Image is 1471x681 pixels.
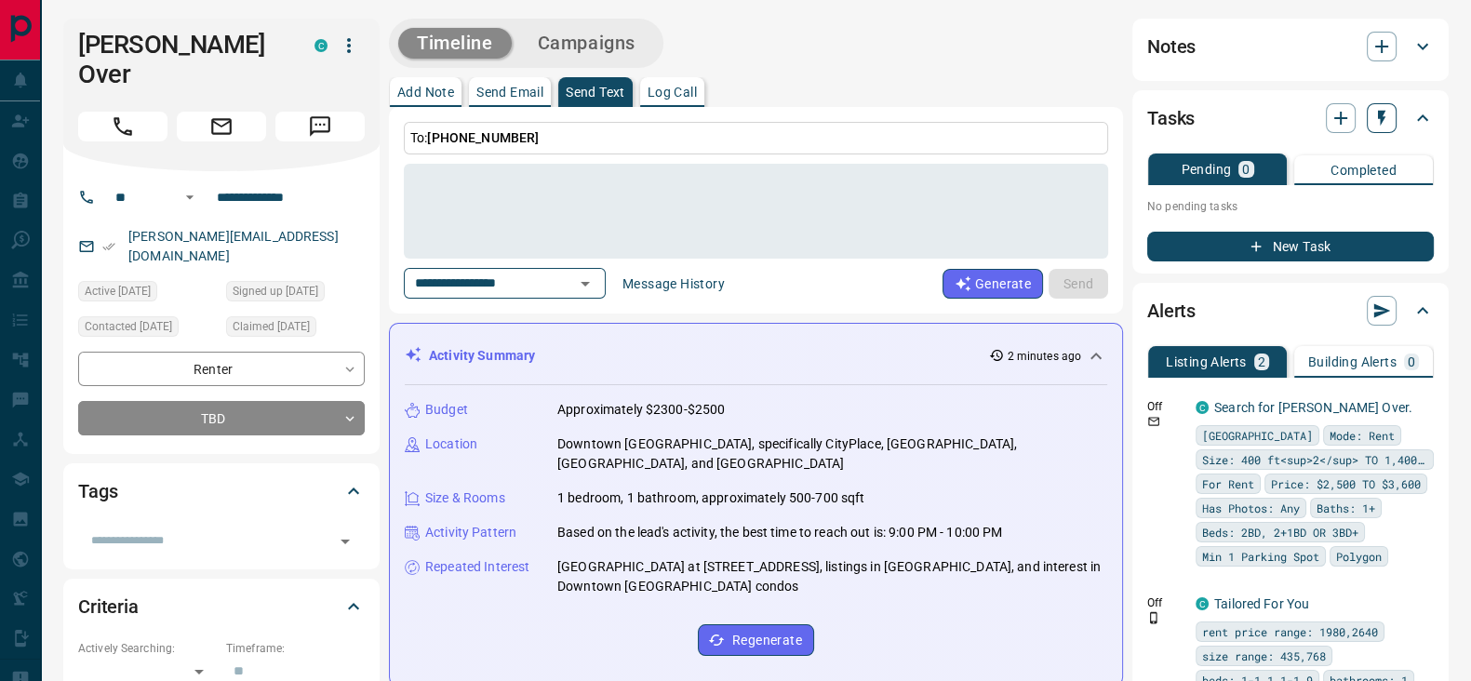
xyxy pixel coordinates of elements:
span: Active [DATE] [85,282,151,300]
p: 2 [1258,355,1265,368]
svg: Push Notification Only [1147,611,1160,624]
p: 0 [1408,355,1415,368]
button: Open [179,186,201,208]
p: 1 bedroom, 1 bathroom, approximately 500-700 sqft [557,488,864,508]
div: condos.ca [314,39,328,52]
span: Size: 400 ft<sup>2</sup> TO 1,400 ft<sup>2</sup> [1202,450,1427,469]
button: Timeline [398,28,512,59]
p: Based on the lead's activity, the best time to reach out is: 9:00 PM - 10:00 PM [557,523,1002,542]
button: New Task [1147,232,1434,261]
p: No pending tasks [1147,193,1434,220]
h2: Criteria [78,592,139,621]
p: Activity Pattern [425,523,516,542]
div: Alerts [1147,288,1434,333]
h2: Tasks [1147,103,1195,133]
div: condos.ca [1196,401,1209,414]
span: Min 1 Parking Spot [1202,547,1319,566]
p: Size & Rooms [425,488,505,508]
p: 2 minutes ago [1008,348,1081,365]
span: Contacted [DATE] [85,317,172,336]
div: TBD [78,401,365,435]
a: Tailored For You [1214,596,1309,611]
span: For Rent [1202,474,1254,493]
span: Has Photos: Any [1202,499,1300,517]
button: Campaigns [519,28,654,59]
span: Call [78,112,167,141]
button: Open [332,528,358,554]
p: Activity Summary [429,346,535,366]
span: Polygon [1336,547,1382,566]
p: Location [425,434,477,454]
div: Notes [1147,24,1434,69]
p: Add Note [397,86,454,99]
button: Message History [611,269,736,299]
p: 0 [1242,163,1250,176]
div: Criteria [78,584,365,629]
p: Timeframe: [226,640,365,657]
p: Approximately $2300-$2500 [557,400,725,420]
span: Beds: 2BD, 2+1BD OR 3BD+ [1202,523,1358,541]
p: Completed [1331,164,1397,177]
div: Fri Dec 02 2022 [226,316,365,342]
p: Budget [425,400,468,420]
span: Baths: 1+ [1317,499,1375,517]
div: Fri Jun 06 2025 [78,316,217,342]
h1: [PERSON_NAME] Over [78,30,287,89]
div: Wed Jun 25 2025 [78,281,217,307]
p: Log Call [648,86,697,99]
p: Repeated Interest [425,557,529,577]
button: Generate [943,269,1043,299]
span: Signed up [DATE] [233,282,318,300]
span: [GEOGRAPHIC_DATA] [1202,426,1313,445]
svg: Email [1147,415,1160,428]
div: Renter [78,352,365,386]
p: Actively Searching: [78,640,217,657]
p: Send Text [566,86,625,99]
a: Search for [PERSON_NAME] Over. [1214,400,1412,415]
p: To: [404,122,1108,154]
span: Mode: Rent [1330,426,1395,445]
p: Listing Alerts [1166,355,1247,368]
p: Send Email [476,86,543,99]
button: Regenerate [698,624,814,656]
div: Activity Summary2 minutes ago [405,339,1107,373]
svg: Email Verified [102,240,115,253]
span: Email [177,112,266,141]
h2: Alerts [1147,296,1196,326]
span: [PHONE_NUMBER] [427,130,539,145]
p: [GEOGRAPHIC_DATA] at [STREET_ADDRESS], listings in [GEOGRAPHIC_DATA], and interest in Downtown [G... [557,557,1107,596]
div: condos.ca [1196,597,1209,610]
button: Open [572,271,598,297]
h2: Notes [1147,32,1196,61]
a: [PERSON_NAME][EMAIL_ADDRESS][DOMAIN_NAME] [128,229,339,263]
p: Building Alerts [1308,355,1397,368]
div: Tasks [1147,96,1434,140]
h2: Tags [78,476,117,506]
p: Pending [1181,163,1231,176]
div: Tags [78,469,365,514]
span: Price: $2,500 TO $3,600 [1271,474,1421,493]
div: Fri Dec 02 2022 [226,281,365,307]
span: Message [275,112,365,141]
p: Off [1147,594,1184,611]
p: Off [1147,398,1184,415]
span: Claimed [DATE] [233,317,310,336]
p: Downtown [GEOGRAPHIC_DATA], specifically CityPlace, [GEOGRAPHIC_DATA], [GEOGRAPHIC_DATA], and [GE... [557,434,1107,474]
